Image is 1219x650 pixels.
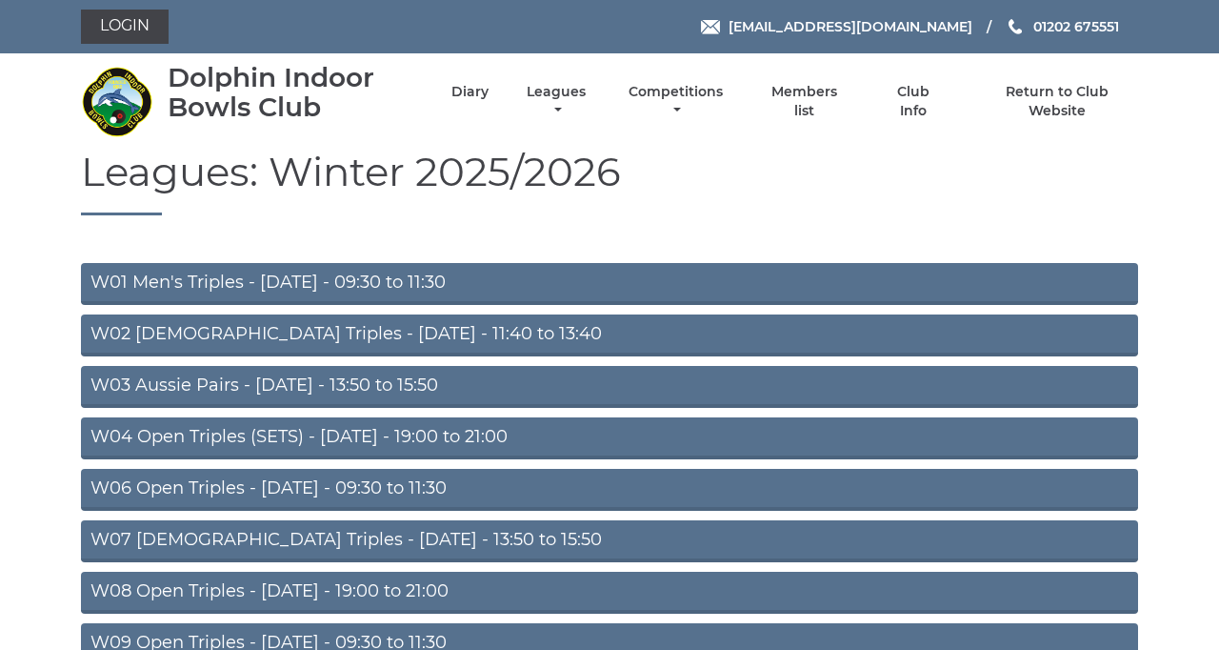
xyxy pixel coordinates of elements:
img: Dolphin Indoor Bowls Club [81,66,152,137]
h1: Leagues: Winter 2025/2026 [81,150,1138,215]
span: 01202 675551 [1033,18,1119,35]
a: Leagues [522,83,590,120]
a: W06 Open Triples - [DATE] - 09:30 to 11:30 [81,469,1138,511]
a: W02 [DEMOGRAPHIC_DATA] Triples - [DATE] - 11:40 to 13:40 [81,315,1138,356]
a: W07 [DEMOGRAPHIC_DATA] Triples - [DATE] - 13:50 to 15:50 [81,520,1138,562]
a: Login [81,10,169,44]
a: W08 Open Triples - [DATE] - 19:00 to 21:00 [81,572,1138,614]
a: W01 Men's Triples - [DATE] - 09:30 to 11:30 [81,263,1138,305]
a: Club Info [882,83,944,120]
a: W03 Aussie Pairs - [DATE] - 13:50 to 15:50 [81,366,1138,408]
a: W04 Open Triples (SETS) - [DATE] - 19:00 to 21:00 [81,417,1138,459]
img: Phone us [1009,19,1022,34]
a: Competitions [624,83,728,120]
a: Members list [761,83,849,120]
a: Email [EMAIL_ADDRESS][DOMAIN_NAME] [701,16,972,37]
a: Return to Club Website [977,83,1138,120]
div: Dolphin Indoor Bowls Club [168,63,418,122]
a: Phone us 01202 675551 [1006,16,1119,37]
span: [EMAIL_ADDRESS][DOMAIN_NAME] [729,18,972,35]
a: Diary [451,83,489,101]
img: Email [701,20,720,34]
